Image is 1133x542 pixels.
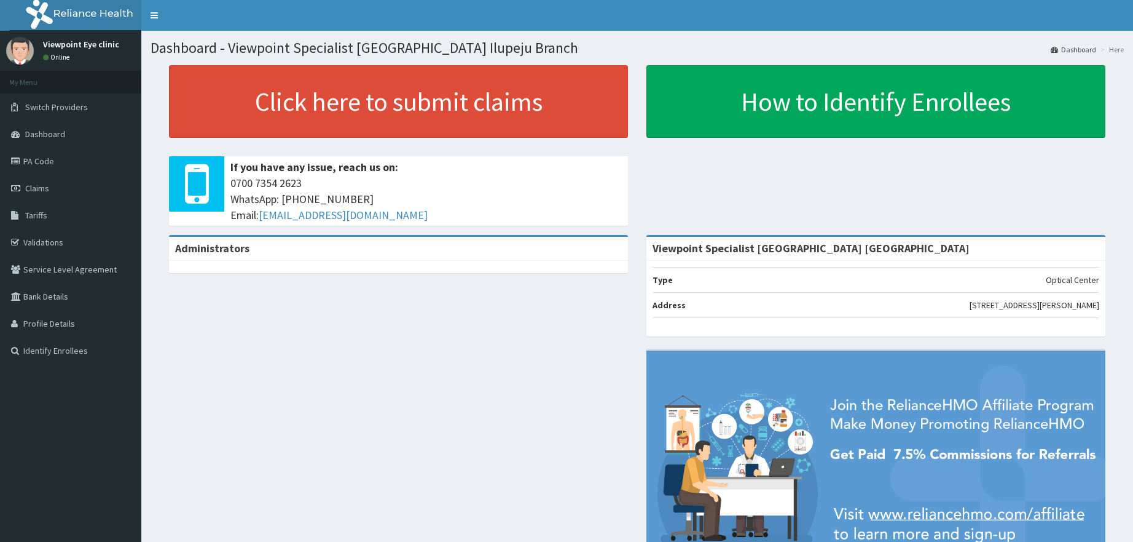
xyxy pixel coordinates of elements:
[259,208,428,222] a: [EMAIL_ADDRESS][DOMAIN_NAME]
[653,300,686,311] b: Address
[6,37,34,65] img: User Image
[230,160,398,174] b: If you have any issue, reach us on:
[25,102,88,113] span: Switch Providers
[25,183,49,194] span: Claims
[175,241,249,255] b: Administrators
[25,129,65,140] span: Dashboard
[43,40,119,49] p: Viewpoint Eye clinic
[653,274,673,285] b: Type
[230,175,622,223] span: 0700 7354 2623 WhatsApp: [PHONE_NUMBER] Email:
[1097,44,1124,55] li: Here
[1046,274,1099,286] p: Optical Center
[151,40,1124,56] h1: Dashboard - Viewpoint Specialist [GEOGRAPHIC_DATA] Ilupeju Branch
[646,65,1105,138] a: How to Identify Enrollees
[43,53,73,62] a: Online
[169,65,628,138] a: Click here to submit claims
[1051,44,1096,55] a: Dashboard
[970,299,1099,311] p: [STREET_ADDRESS][PERSON_NAME]
[653,241,970,255] strong: Viewpoint Specialist [GEOGRAPHIC_DATA] [GEOGRAPHIC_DATA]
[25,210,47,221] span: Tariffs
